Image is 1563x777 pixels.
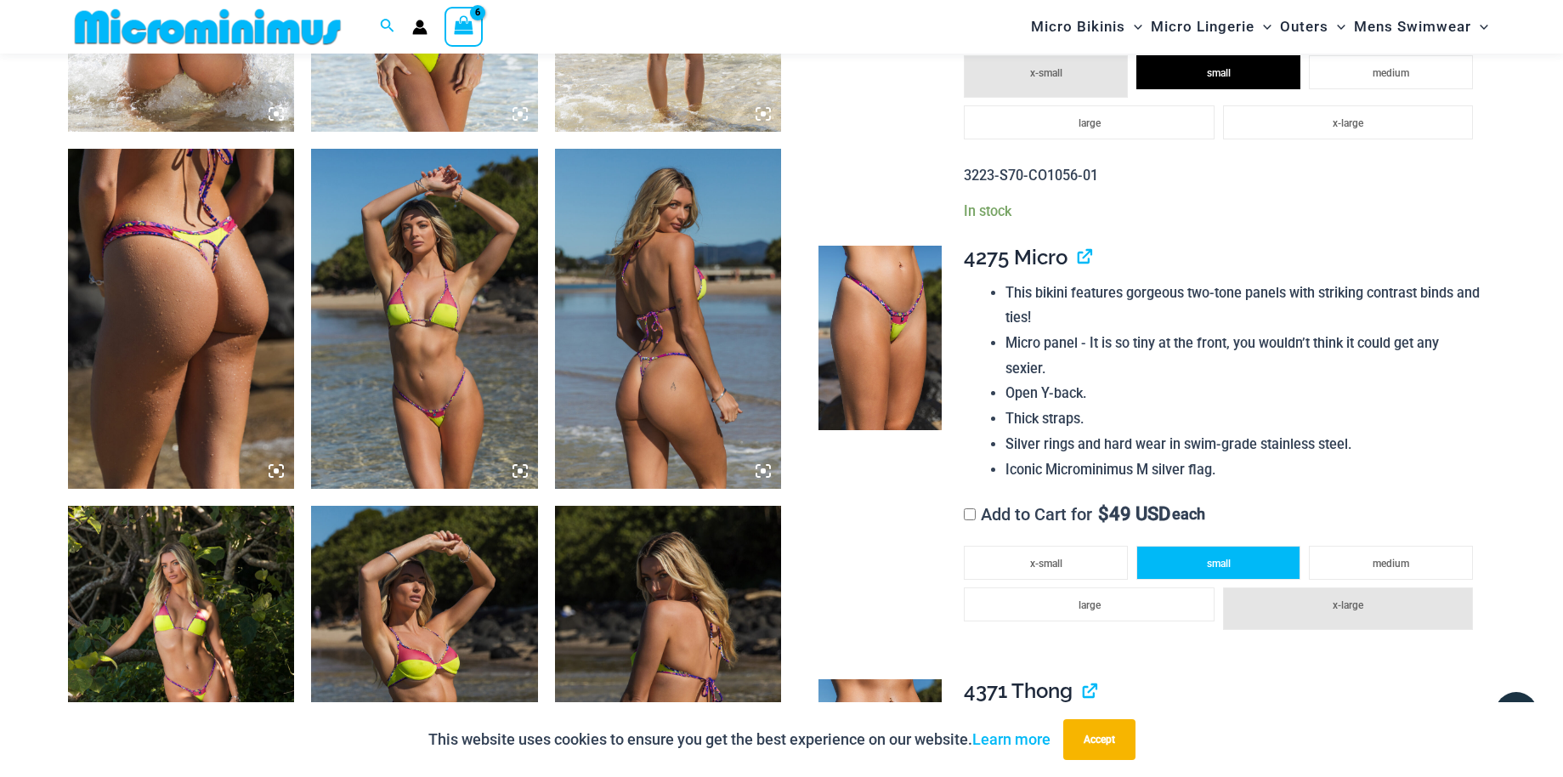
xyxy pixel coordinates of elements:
img: Coastal Bliss Leopard Sunset 4275 Micro Bikini [818,246,942,431]
li: small [1136,55,1300,89]
li: x-small [964,55,1128,98]
span: medium [1373,558,1409,570]
span: 4275 Micro [964,245,1067,269]
span: medium [1373,67,1409,79]
span: x-small [1030,558,1062,570]
img: Coastal Bliss Leopard Sunset 3171 Tri Top 4275 Micro Bikini [311,149,538,489]
li: x-large [1223,587,1473,630]
span: Mens Swimwear [1354,5,1471,48]
li: medium [1309,546,1473,580]
li: Micro panel - It is so tiny at the front, you wouldn’t think it could get any sexier. [1005,331,1481,381]
img: Coastal Bliss Leopard Sunset 4371 Thong Bikini [68,149,295,489]
p: This website uses cookies to ensure you get the best experience on our website. [428,727,1050,752]
span: small [1207,558,1231,570]
li: Thick straps. [1005,406,1481,432]
button: Accept [1063,719,1135,760]
li: This bikini features gorgeous two-tone panels with striking contrast binds and ties! [1005,281,1481,331]
li: small [1136,546,1300,580]
span: Menu Toggle [1471,5,1488,48]
li: Iconic Microminimus M silver flag. [1005,457,1481,483]
span: Menu Toggle [1328,5,1345,48]
a: Learn more [972,730,1050,748]
a: Search icon link [380,16,395,37]
li: Silver rings and hard wear in swim-grade stainless steel. [1005,432,1481,457]
a: Account icon link [412,20,428,35]
a: OutersMenu ToggleMenu Toggle [1276,5,1350,48]
a: Micro LingerieMenu ToggleMenu Toggle [1147,5,1276,48]
span: Micro Bikinis [1031,5,1125,48]
span: x-large [1333,599,1363,611]
li: large [964,105,1214,139]
a: Micro BikinisMenu ToggleMenu Toggle [1027,5,1147,48]
span: x-large [1333,117,1363,129]
span: each [1172,506,1205,523]
span: 4371 Thong [964,678,1073,703]
span: small [1207,67,1231,79]
span: 49 USD [1098,506,1170,523]
span: x-small [1030,67,1062,79]
a: View Shopping Cart, 6 items [445,7,484,46]
img: MM SHOP LOGO FLAT [68,8,348,46]
p: In stock [964,202,1481,220]
span: Outers [1280,5,1328,48]
span: Micro Lingerie [1151,5,1254,48]
span: $ [1098,503,1109,525]
span: large [1079,117,1101,129]
li: x-large [1223,105,1473,139]
li: Open Y-back. [1005,381,1481,406]
input: Add to Cart for$49 USD each [964,508,976,520]
a: Mens SwimwearMenu ToggleMenu Toggle [1350,5,1492,48]
img: Coastal Bliss Leopard Sunset 3171 Tri Top 4275 Micro Bikini [555,149,782,489]
span: large [1079,599,1101,611]
li: large [964,587,1214,621]
li: medium [1309,55,1473,89]
nav: Site Navigation [1024,3,1496,51]
p: 3223-S70-CO1056-01 [964,163,1481,189]
li: x-small [964,546,1128,580]
span: Menu Toggle [1254,5,1271,48]
label: Add to Cart for [964,504,1205,525]
span: Menu Toggle [1125,5,1142,48]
